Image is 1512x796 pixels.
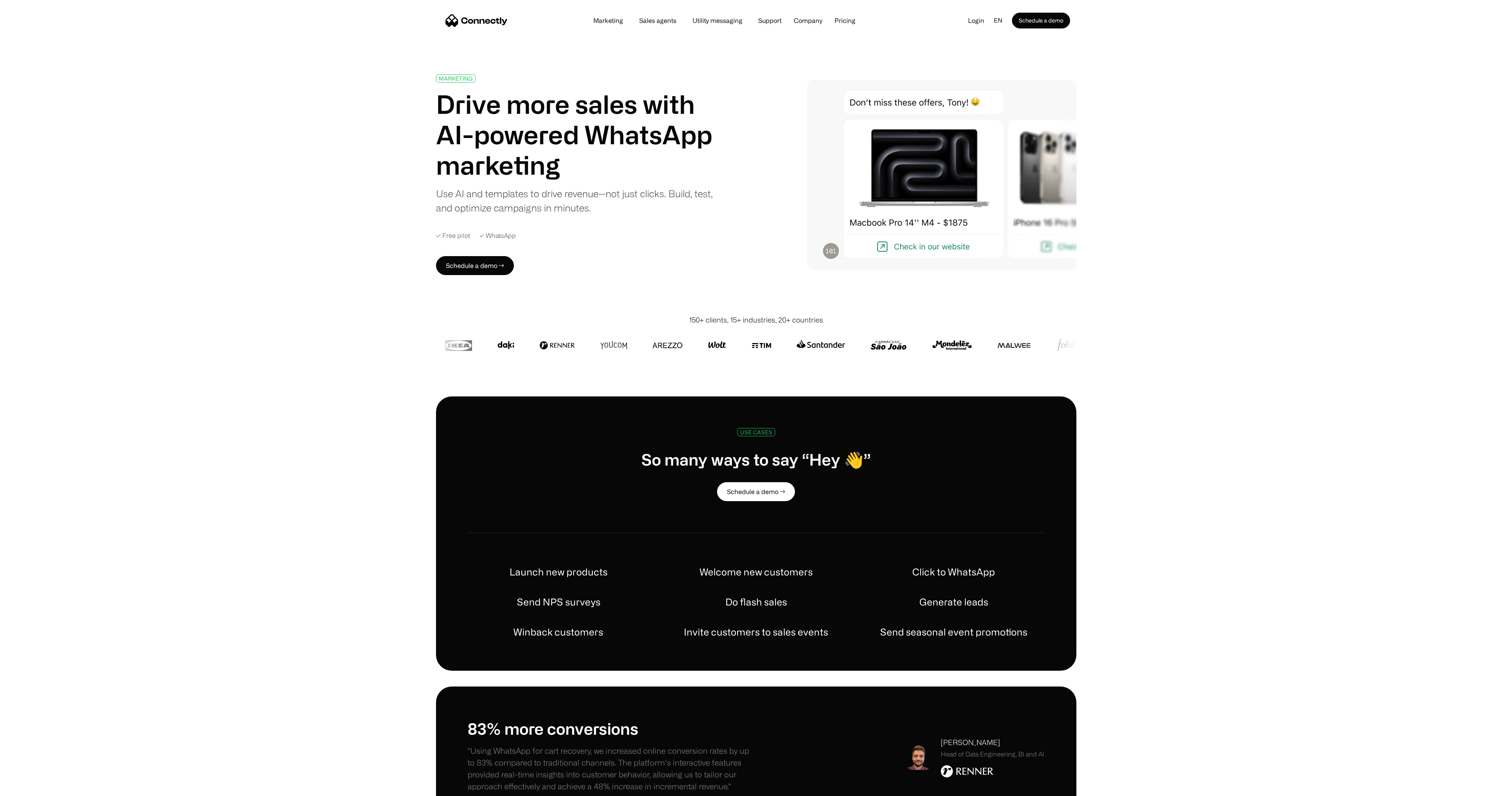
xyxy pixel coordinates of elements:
div: MARKETING [439,75,473,81]
a: Pricing [828,17,862,24]
a: Login [962,15,991,26]
a: Marketing [587,17,629,24]
a: Sales agents [633,17,683,24]
h1: Send NPS surveys [517,595,600,609]
div: en [991,15,1012,26]
div: ✓ Free pilot [436,231,470,240]
h1: Launch new products [510,565,608,579]
h1: Generate leads [919,595,988,609]
a: Schedule a demo → [436,256,514,275]
div: [PERSON_NAME] [941,737,1044,748]
h1: Click to WhatsApp [912,565,995,579]
div: ✓ WhatsApp [479,231,516,240]
a: Schedule a demo → [717,482,795,501]
h1: Do flash sales [725,595,787,609]
ul: Language list [16,782,47,793]
div: 150+ clients, 15+ industries, 20+ countries [689,315,823,325]
div: en [994,15,1002,26]
h1: Send seasonal event promotions [880,625,1027,639]
a: home [445,15,508,26]
a: Schedule a demo [1012,13,1070,28]
h1: Winback customers [513,625,603,639]
p: "Using WhatsApp for cart recovery, we increased online conversion rates by up to 83% compared to ... [468,745,756,792]
div: Company [791,15,825,26]
a: Utility messaging [686,17,749,24]
h1: So many ways to say “Hey 👋” [641,449,871,470]
h1: Welcome new customers [700,565,813,579]
div: Company [794,15,822,26]
div: Head of Data Engineering, BI and AI [941,749,1044,759]
div: Use AI and templates to drive revenue—not just clicks. Build, test, and optimize campaigns in min... [436,187,713,215]
h1: Invite customers to sales events [684,625,828,639]
h1: Drive more sales with AI-powered WhatsApp marketing [436,89,713,180]
div: USE CASES [740,429,772,435]
a: Support [752,17,788,24]
aside: Language selected: English [8,781,47,793]
h1: 83% more conversions [468,718,756,739]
